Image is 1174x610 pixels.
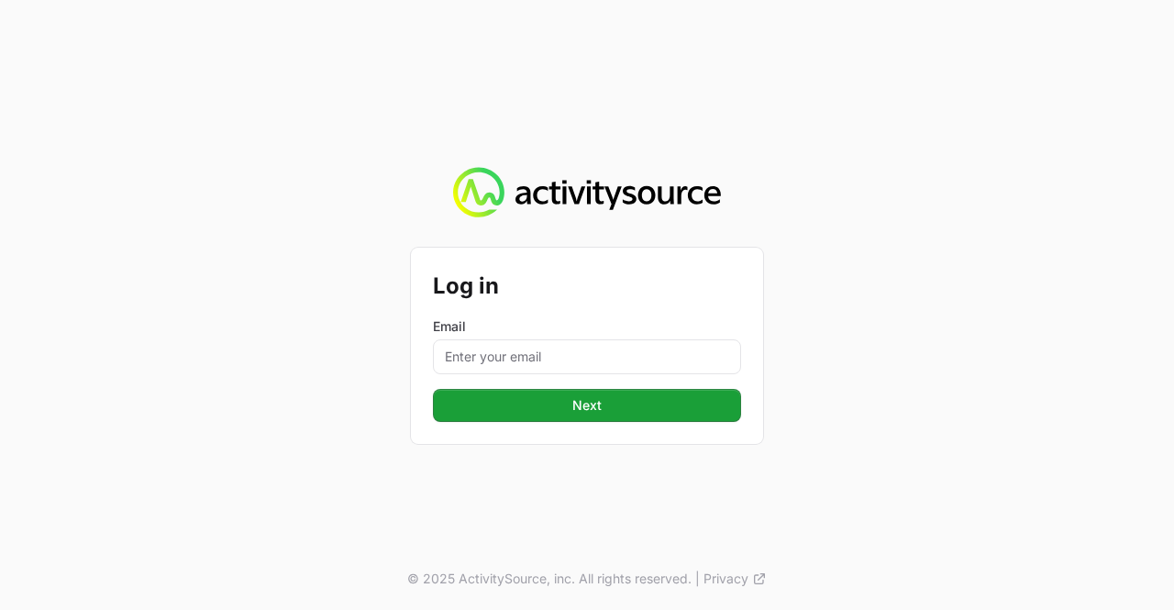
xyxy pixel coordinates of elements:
button: Next [433,389,741,422]
a: Privacy [703,570,767,588]
p: © 2025 ActivitySource, inc. All rights reserved. [407,570,692,588]
h2: Log in [433,270,741,303]
label: Email [433,317,741,336]
span: Next [444,394,730,416]
img: Activity Source [453,167,720,218]
span: | [695,570,700,588]
input: Enter your email [433,339,741,374]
